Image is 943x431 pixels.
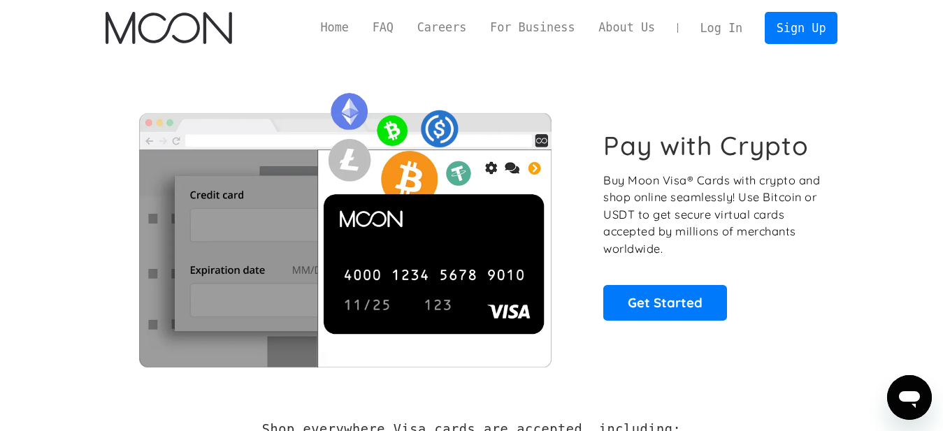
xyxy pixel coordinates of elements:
[361,19,405,36] a: FAQ
[405,19,478,36] a: Careers
[887,375,932,420] iframe: Button to launch messaging window
[478,19,586,36] a: For Business
[603,285,727,320] a: Get Started
[689,13,754,43] a: Log In
[106,83,584,367] img: Moon Cards let you spend your crypto anywhere Visa is accepted.
[765,12,837,43] a: Sign Up
[309,19,361,36] a: Home
[106,12,232,44] img: Moon Logo
[106,12,232,44] a: home
[603,172,822,258] p: Buy Moon Visa® Cards with crypto and shop online seamlessly! Use Bitcoin or USDT to get secure vi...
[603,130,809,161] h1: Pay with Crypto
[586,19,667,36] a: About Us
